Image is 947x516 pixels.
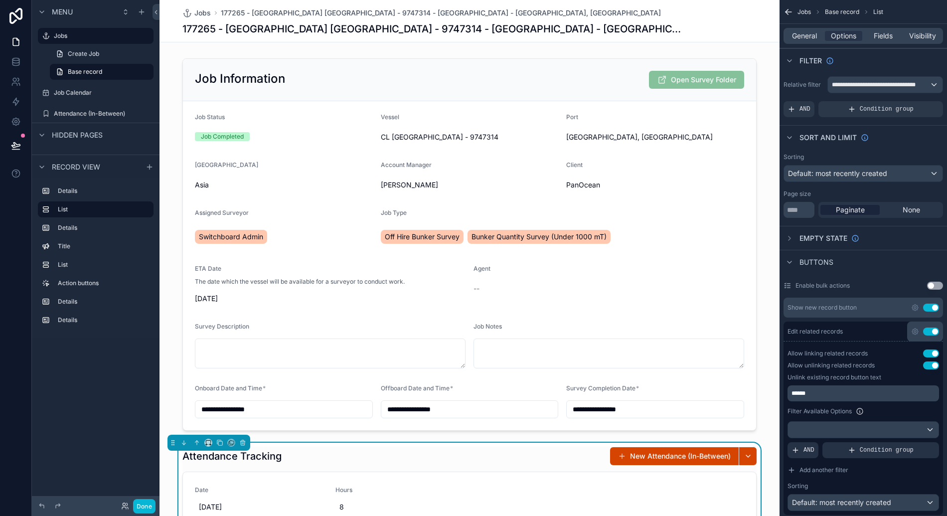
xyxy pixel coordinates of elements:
label: List [58,205,146,213]
span: Options [831,31,856,41]
label: Edit related records [788,328,843,336]
span: Add another filter [799,466,848,474]
label: Title [58,242,150,250]
span: Menu [52,7,73,17]
label: Details [58,298,150,306]
label: Page size [784,190,811,198]
button: New Attendance (In-Between) [610,447,739,465]
span: Base record [825,8,859,16]
h1: 177265 - [GEOGRAPHIC_DATA] [GEOGRAPHIC_DATA] - 9747314 - [GEOGRAPHIC_DATA] - [GEOGRAPHIC_DATA], [... [182,22,682,36]
span: General [792,31,817,41]
div: Show new record button [788,304,857,312]
label: Relative filter [784,81,823,89]
span: Record view [52,162,100,172]
span: List [873,8,883,16]
label: Details [58,224,150,232]
label: List [58,261,150,269]
label: Unlink existing record button text [788,373,881,381]
span: Date [195,486,323,494]
span: 8 [339,502,460,512]
button: Default: most recently created [784,165,943,182]
span: Hours [335,486,464,494]
span: Default: most recently created [788,169,887,177]
label: Filter Available Options [788,407,852,415]
span: Jobs [194,8,211,18]
span: Fields [874,31,893,41]
span: Filter [799,56,822,66]
span: AND [799,105,810,113]
span: Paginate [836,205,865,215]
span: Base record [68,68,102,76]
label: Allow unlinking related records [788,361,875,369]
span: Hidden pages [52,130,103,140]
span: Buttons [799,257,833,267]
span: Condition group [860,446,914,454]
a: 177265 - [GEOGRAPHIC_DATA] [GEOGRAPHIC_DATA] - 9747314 - [GEOGRAPHIC_DATA] - [GEOGRAPHIC_DATA], [... [221,8,661,18]
label: Jobs [54,32,148,40]
label: Job Calendar [54,89,152,97]
label: Sorting [788,482,808,490]
div: scrollable content [32,178,159,338]
label: Enable bulk actions [795,282,850,290]
span: None [903,205,920,215]
label: Details [58,187,150,195]
button: Default: most recently created [788,494,939,511]
span: Condition group [860,105,914,113]
button: Done [133,499,156,514]
div: scrollable content [788,385,939,401]
label: Details [58,316,150,324]
label: Attendance (In-Between) [54,110,152,118]
a: Create Job [50,46,154,62]
a: Base record [50,64,154,80]
button: Add another filter [788,462,939,478]
span: Jobs [797,8,811,16]
span: [DATE] [199,502,319,512]
label: Sorting [784,153,804,161]
label: Action buttons [58,279,150,287]
a: Jobs [38,28,154,44]
a: Jobs [182,8,211,18]
label: Allow linking related records [788,349,868,357]
h1: Attendance Tracking [182,449,282,463]
span: Empty state [799,233,847,243]
span: Create Job [68,50,99,58]
span: Visibility [909,31,936,41]
span: AND [803,446,814,454]
a: Job Calendar [38,85,154,101]
a: Attendance (In-Between) [38,106,154,122]
span: Default: most recently created [792,498,891,507]
span: Sort And Limit [799,133,857,143]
